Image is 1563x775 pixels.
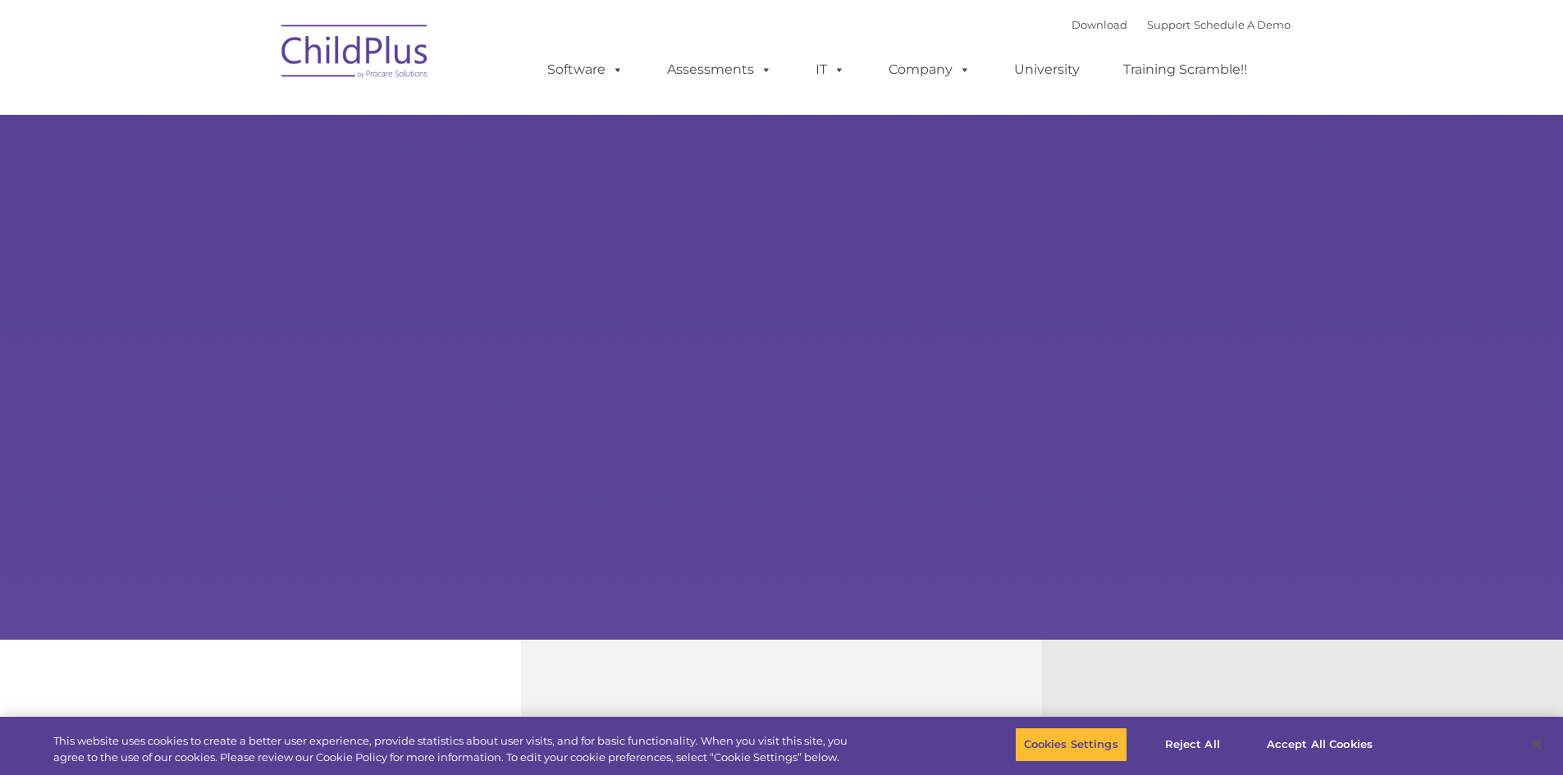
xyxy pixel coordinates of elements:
a: Download [1072,18,1127,31]
a: Assessments [651,53,788,86]
a: IT [799,53,861,86]
a: Company [872,53,987,86]
button: Reject All [1141,727,1244,762]
font: | [1072,18,1291,31]
a: Training Scramble!! [1107,53,1264,86]
a: Support [1147,18,1191,31]
a: Software [531,53,640,86]
button: Close [1519,727,1555,763]
button: Accept All Cookies [1258,727,1382,762]
a: Schedule A Demo [1194,18,1291,31]
div: This website uses cookies to create a better user experience, provide statistics about user visit... [53,733,860,765]
a: University [998,53,1096,86]
button: Cookies Settings [1015,727,1127,762]
img: ChildPlus by Procare Solutions [273,13,437,95]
